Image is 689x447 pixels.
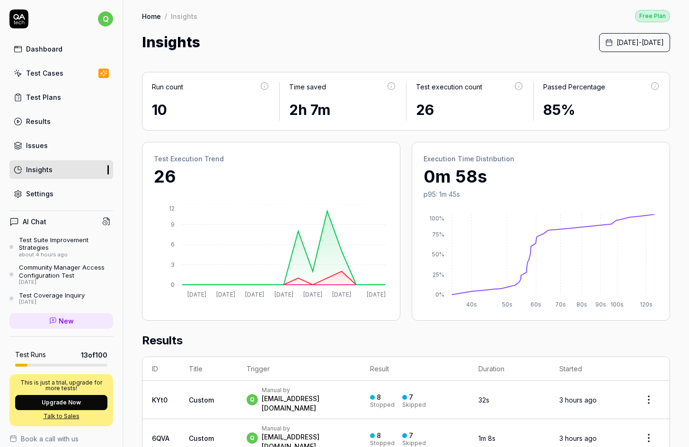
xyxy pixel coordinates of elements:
[179,357,237,381] th: Title
[432,231,444,238] tspan: 75%
[142,357,179,381] th: ID
[332,291,351,298] tspan: [DATE]
[466,301,477,308] tspan: 40s
[9,313,113,329] a: New
[189,396,214,404] span: Custom
[9,112,113,131] a: Results
[262,425,351,432] div: Manual by
[26,44,62,54] div: Dashboard
[171,261,175,268] tspan: 3
[409,393,413,402] div: 7
[26,165,53,175] div: Insights
[152,82,183,92] div: Run count
[19,279,113,286] div: [DATE]
[433,271,444,278] tspan: 25%
[216,291,235,298] tspan: [DATE]
[409,431,413,440] div: 7
[416,82,482,92] div: Test execution count
[543,99,661,121] div: 85%
[98,9,113,28] button: q
[555,301,566,308] tspan: 70s
[247,432,258,444] span: q
[245,291,264,298] tspan: [DATE]
[152,396,168,404] a: KYt0
[165,11,167,21] div: /
[142,332,670,357] h2: Results
[370,402,395,408] div: Stopped
[303,291,322,298] tspan: [DATE]
[9,263,113,285] a: Community Manager Access Configuration Test[DATE]
[15,412,107,421] a: Talk to Sales
[377,431,381,440] div: 8
[19,299,85,306] div: [DATE]
[289,82,326,92] div: Time saved
[550,357,628,381] th: Started
[152,434,169,442] a: 6QVA
[402,440,426,446] div: Skipped
[635,9,670,22] button: Free Plan
[9,64,113,82] a: Test Cases
[154,154,389,164] h2: Test Execution Trend
[402,402,426,408] div: Skipped
[142,32,200,53] h1: Insights
[171,241,175,248] tspan: 6
[81,350,107,360] span: 13 of 100
[171,281,175,288] tspan: 0
[289,99,397,121] div: 2h 7m
[26,189,53,199] div: Settings
[15,380,107,391] p: This is just a trial, upgrade for more tests!
[26,92,61,102] div: Test Plans
[19,263,113,279] div: Community Manager Access Configuration Test
[23,217,46,227] h4: AI Chat
[559,434,597,442] time: 3 hours ago
[19,291,85,299] div: Test Coverage Inquiry
[15,395,107,410] button: Upgrade Now
[599,33,670,52] button: [DATE]-[DATE]
[367,291,386,298] tspan: [DATE]
[416,99,524,121] div: 26
[262,394,351,413] div: [EMAIL_ADDRESS][DOMAIN_NAME]
[635,10,670,22] div: Free Plan
[424,189,658,199] p: p95: 1m 45s
[559,396,597,404] time: 3 hours ago
[274,291,293,298] tspan: [DATE]
[502,301,512,308] tspan: 50s
[640,301,653,308] tspan: 120s
[9,88,113,106] a: Test Plans
[26,68,63,78] div: Test Cases
[9,136,113,155] a: Issues
[98,11,113,26] span: q
[19,252,113,258] div: about 4 hours ago
[9,160,113,179] a: Insights
[469,357,550,381] th: Duration
[576,301,587,308] tspan: 80s
[171,221,175,228] tspan: 9
[429,215,444,222] tspan: 100%
[21,434,79,444] span: Book a call with us
[530,301,541,308] tspan: 60s
[152,99,270,121] div: 10
[15,351,46,359] h5: Test Runs
[9,434,113,444] a: Book a call with us
[610,301,624,308] tspan: 100s
[595,301,606,308] tspan: 90s
[19,236,113,252] div: Test Suite Improvement Strategies
[478,434,495,442] time: 1m 8s
[171,11,197,21] div: Insights
[59,316,74,326] span: New
[142,11,161,21] a: Home
[377,393,381,402] div: 8
[26,116,51,126] div: Results
[187,291,206,298] tspan: [DATE]
[432,251,444,258] tspan: 50%
[478,396,489,404] time: 32s
[169,205,175,212] tspan: 12
[424,154,658,164] h2: Execution Time Distribution
[26,140,48,150] div: Issues
[9,184,113,203] a: Settings
[9,291,113,306] a: Test Coverage Inquiry[DATE]
[435,291,444,298] tspan: 0%
[370,440,395,446] div: Stopped
[154,164,389,189] p: 26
